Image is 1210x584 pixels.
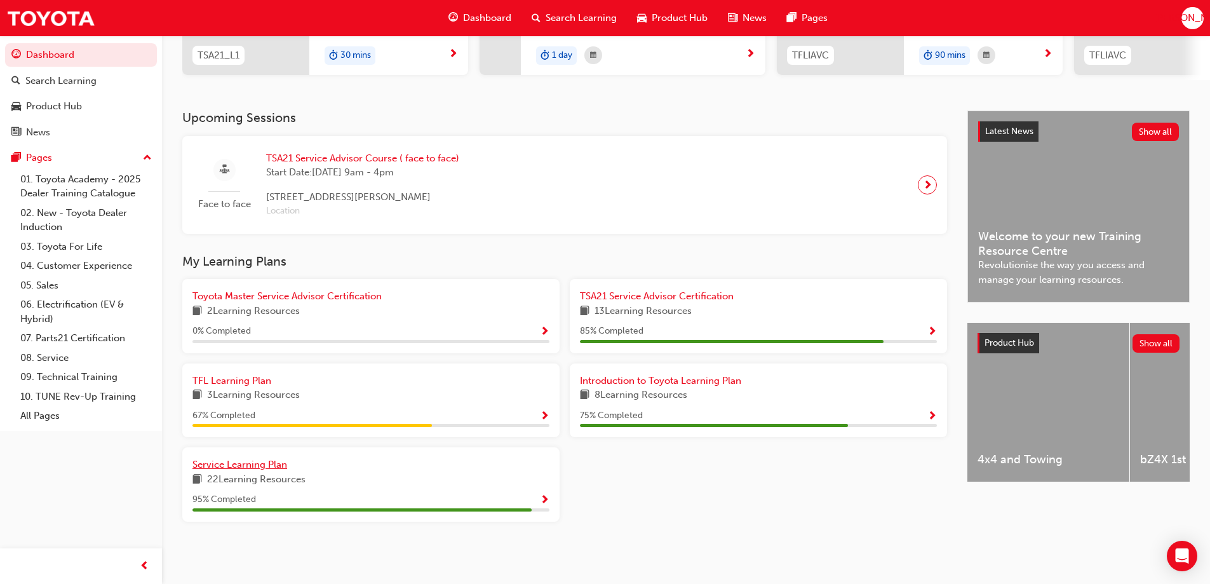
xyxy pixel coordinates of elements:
[26,125,50,140] div: News
[532,10,541,26] span: search-icon
[546,11,617,25] span: Search Learning
[552,48,572,63] span: 1 day
[143,150,152,166] span: up-icon
[15,237,157,257] a: 03. Toyota For Life
[927,324,937,340] button: Show Progress
[935,48,965,63] span: 90 mins
[978,333,1180,353] a: Product HubShow all
[5,41,157,146] button: DashboardSearch LearningProduct HubNews
[6,4,95,32] img: Trak
[637,10,647,26] span: car-icon
[198,48,239,63] span: TSA21_L1
[207,472,306,488] span: 22 Learning Resources
[25,74,97,88] div: Search Learning
[5,95,157,118] a: Product Hub
[540,324,549,340] button: Show Progress
[182,254,947,269] h3: My Learning Plans
[11,101,21,112] span: car-icon
[15,170,157,203] a: 01. Toyota Academy - 2025 Dealer Training Catalogue
[15,406,157,426] a: All Pages
[192,289,549,304] a: Toyota Master Service Advisor Certification
[15,367,157,387] a: 09. Technical Training
[15,295,157,329] a: 06. Electrification (EV & Hybrid)
[15,387,157,407] a: 10. TUNE Rev-Up Training
[192,324,251,340] span: 0 % Completed
[743,11,767,25] span: News
[192,374,549,388] a: TFL Learning Plan
[580,290,734,302] span: TSA21 Service Advisor Certification
[923,176,932,194] span: next-icon
[192,472,202,488] span: book-icon
[580,304,589,320] span: book-icon
[927,409,937,424] button: Show Progress
[192,492,256,508] span: 95 % Completed
[1181,7,1204,29] button: [PERSON_NAME]
[802,11,828,25] span: Pages
[521,5,627,31] a: search-iconSearch Learning
[5,121,157,144] a: News
[266,151,459,166] span: TSA21 Service Advisor Course ( face to face)
[924,48,932,64] span: duration-icon
[26,99,82,114] div: Product Hub
[448,46,458,65] span: next-icon
[967,111,1190,302] a: Latest NewsShow allWelcome to your new Training Resource CentreRevolutionise the way you access a...
[182,111,947,125] h3: Upcoming Sessions
[26,151,52,165] div: Pages
[192,458,549,472] a: Service Learning Plan
[792,48,829,63] span: TFLIAVC
[266,190,459,205] span: [STREET_ADDRESS][PERSON_NAME]
[207,304,300,320] span: 2 Learning Resources
[777,5,838,31] a: pages-iconPages
[1043,46,1052,65] span: next-icon
[541,48,549,64] span: duration-icon
[580,375,741,386] span: Introduction to Toyota Learning Plan
[266,204,459,219] span: Location
[11,50,21,61] span: guage-icon
[540,492,549,508] button: Show Progress
[192,290,382,302] span: Toyota Master Service Advisor Certification
[540,495,549,506] span: Show Progress
[11,153,21,164] span: pages-icon
[15,276,157,295] a: 05. Sales
[11,127,21,139] span: news-icon
[15,348,157,368] a: 08. Service
[927,411,937,423] span: Show Progress
[192,304,202,320] span: book-icon
[207,388,300,404] span: 3 Learning Resources
[718,5,777,31] a: news-iconNews
[985,337,1034,348] span: Product Hub
[340,48,371,63] span: 30 mins
[927,327,937,338] span: Show Progress
[1089,48,1126,63] span: TFLIAVC
[590,48,596,64] span: calendar-icon
[1167,541,1197,571] div: Open Intercom Messenger
[266,165,459,180] span: Start Date: [DATE] 9am - 4pm
[15,203,157,237] a: 02. New - Toyota Dealer Induction
[438,5,521,31] a: guage-iconDashboard
[463,11,511,25] span: Dashboard
[580,289,937,304] a: TSA21 Service Advisor Certification
[627,5,718,31] a: car-iconProduct Hub
[978,229,1179,258] span: Welcome to your new Training Resource Centre
[192,388,202,404] span: book-icon
[192,459,287,470] span: Service Learning Plan
[652,11,708,25] span: Product Hub
[580,324,643,340] span: 85 % Completed
[1132,123,1180,141] button: Show all
[15,256,157,276] a: 04. Customer Experience
[192,146,937,224] a: Face to faceTSA21 Service Advisor Course ( face to face)Start Date:[DATE] 9am - 4pm[STREET_ADDRES...
[540,411,549,423] span: Show Progress
[220,162,229,178] span: sessionType_FACE_TO_FACE-icon
[967,323,1129,482] a: 4x4 and Towing
[595,388,687,404] span: 8 Learning Resources
[540,327,549,338] span: Show Progress
[978,258,1179,287] span: Revolutionise the way you access and manage your learning resources.
[140,559,149,574] span: prev-icon
[540,409,549,424] button: Show Progress
[5,69,157,93] a: Search Learning
[5,146,157,170] button: Pages
[448,10,458,26] span: guage-icon
[15,329,157,348] a: 07. Parts21 Certification
[595,304,692,320] span: 13 Learning Resources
